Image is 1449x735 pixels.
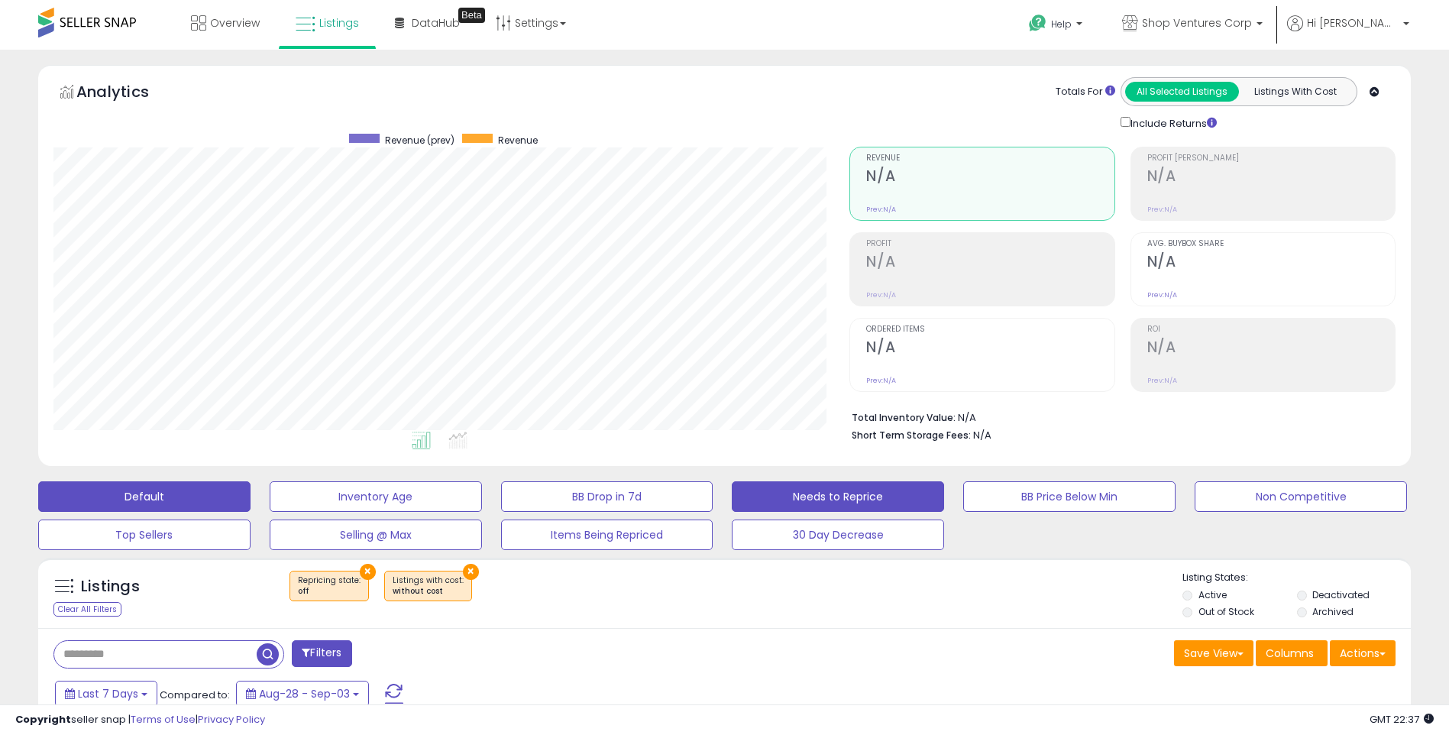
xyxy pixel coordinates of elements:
span: Listings with cost : [393,575,464,597]
label: Out of Stock [1198,605,1254,618]
h5: Analytics [76,81,179,106]
button: Aug-28 - Sep-03 [236,681,369,707]
span: Profit [866,240,1114,248]
button: Default [38,481,251,512]
small: Prev: N/A [866,290,896,300]
h2: N/A [1147,338,1395,359]
h2: N/A [866,167,1114,188]
b: Short Term Storage Fees: [852,429,971,442]
label: Archived [1312,605,1354,618]
button: Non Competitive [1195,481,1407,512]
h2: N/A [1147,253,1395,274]
span: Shop Ventures Corp [1142,15,1252,31]
span: Columns [1266,646,1314,661]
div: seller snap | | [15,713,265,727]
span: Hi [PERSON_NAME] [1307,15,1399,31]
button: 30 Day Decrease [732,520,944,550]
button: Needs to Reprice [732,481,944,512]
button: Save View [1174,640,1253,666]
span: Revenue [866,154,1114,163]
p: Listing States: [1182,571,1411,585]
a: Terms of Use [131,712,196,727]
label: Active [1198,588,1227,601]
small: Prev: N/A [866,376,896,385]
span: ROI [1147,325,1395,334]
span: Help [1051,18,1072,31]
span: 2025-09-11 22:37 GMT [1370,712,1434,727]
div: Clear All Filters [53,602,121,617]
button: Top Sellers [38,520,251,550]
span: Compared to: [160,688,230,702]
a: Privacy Policy [198,712,265,727]
div: without cost [393,586,464,597]
button: BB Price Below Min [963,481,1176,512]
small: Prev: N/A [1147,290,1177,300]
span: Revenue [498,134,538,147]
h5: Listings [81,576,140,597]
span: N/A [973,428,991,442]
i: Get Help [1028,14,1047,33]
label: Deactivated [1312,588,1370,601]
small: Prev: N/A [866,205,896,214]
span: Revenue (prev) [385,134,454,147]
a: Hi [PERSON_NAME] [1287,15,1409,50]
button: Actions [1330,640,1396,666]
div: Include Returns [1109,114,1235,131]
button: Filters [292,640,351,667]
h2: N/A [1147,167,1395,188]
button: Columns [1256,640,1328,666]
span: Listings [319,15,359,31]
b: Total Inventory Value: [852,411,956,424]
div: off [298,586,361,597]
span: Last 7 Days [78,686,138,701]
div: Totals For [1056,85,1115,99]
h2: N/A [866,338,1114,359]
button: Last 7 Days [55,681,157,707]
button: Items Being Repriced [501,520,713,550]
a: Help [1017,2,1098,50]
span: Overview [210,15,260,31]
button: × [360,564,376,580]
small: Prev: N/A [1147,205,1177,214]
button: All Selected Listings [1125,82,1239,102]
span: DataHub [412,15,460,31]
div: Tooltip anchor [458,8,485,23]
button: Selling @ Max [270,520,482,550]
small: Prev: N/A [1147,376,1177,385]
button: BB Drop in 7d [501,481,713,512]
span: Aug-28 - Sep-03 [259,686,350,701]
h2: N/A [866,253,1114,274]
button: Listings With Cost [1238,82,1352,102]
span: Profit [PERSON_NAME] [1147,154,1395,163]
span: Ordered Items [866,325,1114,334]
strong: Copyright [15,712,71,727]
button: Inventory Age [270,481,482,512]
button: × [463,564,479,580]
span: Repricing state : [298,575,361,597]
li: N/A [852,407,1384,426]
span: Avg. Buybox Share [1147,240,1395,248]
